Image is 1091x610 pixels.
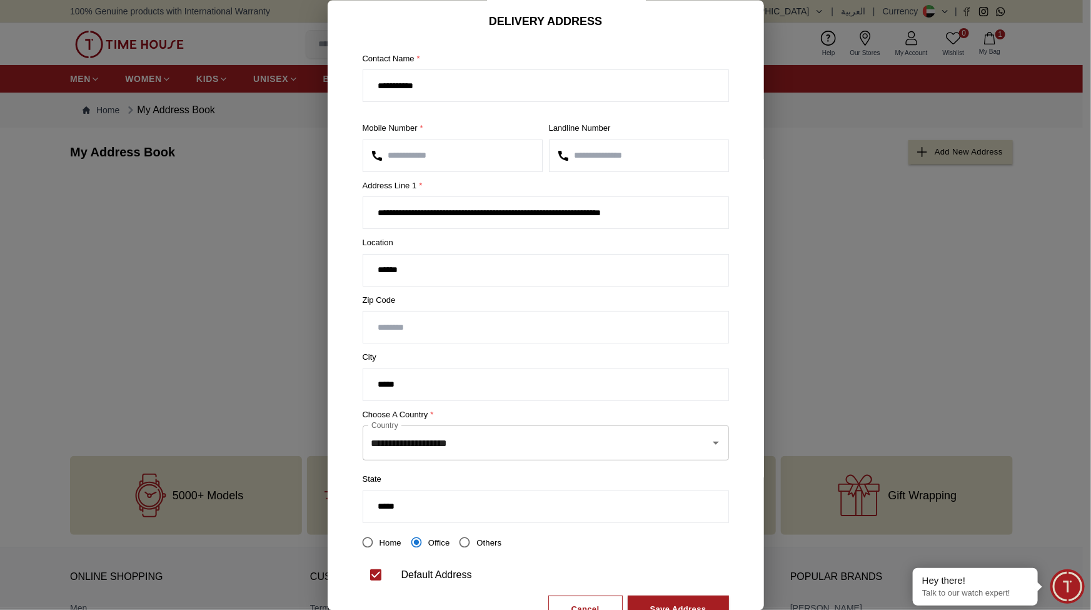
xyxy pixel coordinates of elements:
span: Office [428,538,450,547]
div: Default Address [401,567,472,582]
span: Others [476,538,501,547]
label: City [363,352,729,364]
label: Country [371,420,398,431]
label: Address Line 1 [363,180,729,192]
label: State [363,474,729,486]
label: Mobile Number [363,123,543,135]
button: Open [707,435,725,452]
label: Contact Name [363,53,729,65]
div: Chat Widget [1050,569,1085,604]
label: Zip Code [363,294,729,307]
label: Choose a country [363,409,729,421]
h6: DELIVERY ADDRESS [353,13,739,30]
p: Talk to our watch expert! [922,588,1028,599]
div: Hey there! [922,574,1028,587]
label: Landline Number [549,123,729,135]
span: Home [380,538,401,547]
label: Location [363,237,729,250]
